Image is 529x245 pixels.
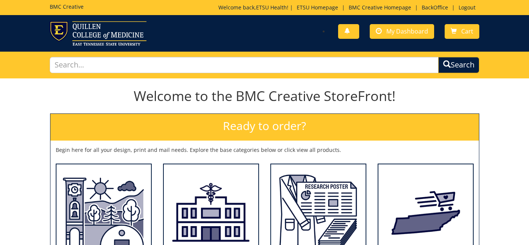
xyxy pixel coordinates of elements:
[370,24,434,39] a: My Dashboard
[461,27,473,35] span: Cart
[418,4,452,11] a: BackOffice
[386,27,428,35] span: My Dashboard
[50,4,84,9] h5: BMC Creative
[56,146,474,154] p: Begin here for all your design, print and mail needs. Explore the base categories below or click ...
[455,4,479,11] a: Logout
[345,4,415,11] a: BMC Creative Homepage
[293,4,342,11] a: ETSU Homepage
[445,24,479,39] a: Cart
[50,89,479,104] h1: Welcome to the BMC Creative StoreFront!
[438,57,479,73] button: Search
[50,21,146,46] img: ETSU logo
[256,4,287,11] a: ETSU Health
[50,114,479,141] h2: Ready to order?
[218,4,479,11] p: Welcome back, ! | | | |
[50,57,439,73] input: Search...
